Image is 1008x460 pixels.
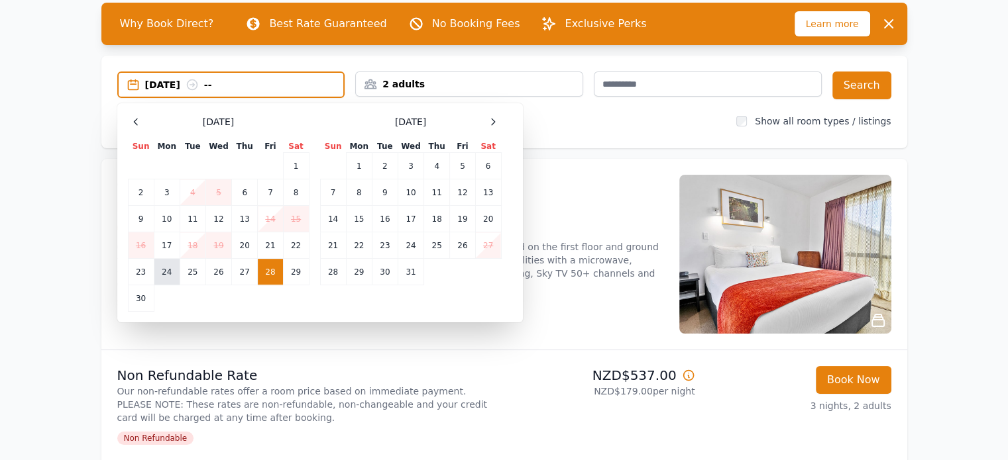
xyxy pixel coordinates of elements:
[117,385,499,424] p: Our non-refundable rates offer a room price based on immediate payment. PLEASE NOTE: These rates ...
[269,16,386,32] p: Best Rate Guaranteed
[320,206,346,232] td: 14
[109,11,225,37] span: Why Book Direct?
[346,153,372,179] td: 1
[180,206,205,232] td: 11
[117,366,499,385] p: Non Refundable Rate
[205,140,231,153] th: Wed
[755,116,891,126] label: Show all room types / listings
[424,232,450,259] td: 25
[145,78,344,91] div: [DATE] --
[398,140,423,153] th: Wed
[180,232,205,259] td: 18
[475,140,501,153] th: Sat
[450,206,475,232] td: 19
[258,179,283,206] td: 7
[203,115,234,128] span: [DATE]
[346,140,372,153] th: Mon
[395,115,426,128] span: [DATE]
[205,179,231,206] td: 5
[258,259,283,285] td: 28
[128,285,154,312] td: 30
[232,206,258,232] td: 13
[372,140,398,153] th: Tue
[356,77,583,91] div: 2 adults
[565,16,646,32] p: Exclusive Perks
[320,232,346,259] td: 21
[450,140,475,153] th: Fri
[346,232,372,259] td: 22
[510,385,695,398] p: NZD$179.00 per night
[795,11,870,36] span: Learn more
[205,206,231,232] td: 12
[346,259,372,285] td: 29
[372,206,398,232] td: 16
[258,232,283,259] td: 21
[283,232,309,259] td: 22
[180,259,205,285] td: 25
[128,232,154,259] td: 16
[258,206,283,232] td: 14
[232,232,258,259] td: 20
[180,179,205,206] td: 4
[232,140,258,153] th: Thu
[372,179,398,206] td: 9
[154,206,180,232] td: 10
[128,206,154,232] td: 9
[450,179,475,206] td: 12
[510,366,695,385] p: NZD$537.00
[320,259,346,285] td: 28
[117,432,194,445] span: Non Refundable
[154,179,180,206] td: 3
[816,366,891,394] button: Book Now
[372,259,398,285] td: 30
[283,259,309,285] td: 29
[398,259,423,285] td: 31
[320,179,346,206] td: 7
[283,206,309,232] td: 15
[372,153,398,179] td: 2
[232,179,258,206] td: 6
[432,16,520,32] p: No Booking Fees
[832,71,891,99] button: Search
[128,140,154,153] th: Sun
[154,232,180,259] td: 17
[372,232,398,259] td: 23
[424,179,450,206] td: 11
[706,399,891,412] p: 3 nights, 2 adults
[320,140,346,153] th: Sun
[398,206,423,232] td: 17
[346,206,372,232] td: 15
[475,232,501,259] td: 27
[205,232,231,259] td: 19
[283,179,309,206] td: 8
[398,179,423,206] td: 10
[258,140,283,153] th: Fri
[128,179,154,206] td: 2
[154,259,180,285] td: 24
[283,140,309,153] th: Sat
[232,259,258,285] td: 27
[475,153,501,179] td: 6
[283,153,309,179] td: 1
[450,153,475,179] td: 5
[205,259,231,285] td: 26
[154,140,180,153] th: Mon
[424,140,450,153] th: Thu
[475,206,501,232] td: 20
[424,153,450,179] td: 4
[346,179,372,206] td: 8
[450,232,475,259] td: 26
[475,179,501,206] td: 13
[424,206,450,232] td: 18
[398,153,423,179] td: 3
[128,259,154,285] td: 23
[398,232,423,259] td: 24
[180,140,205,153] th: Tue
